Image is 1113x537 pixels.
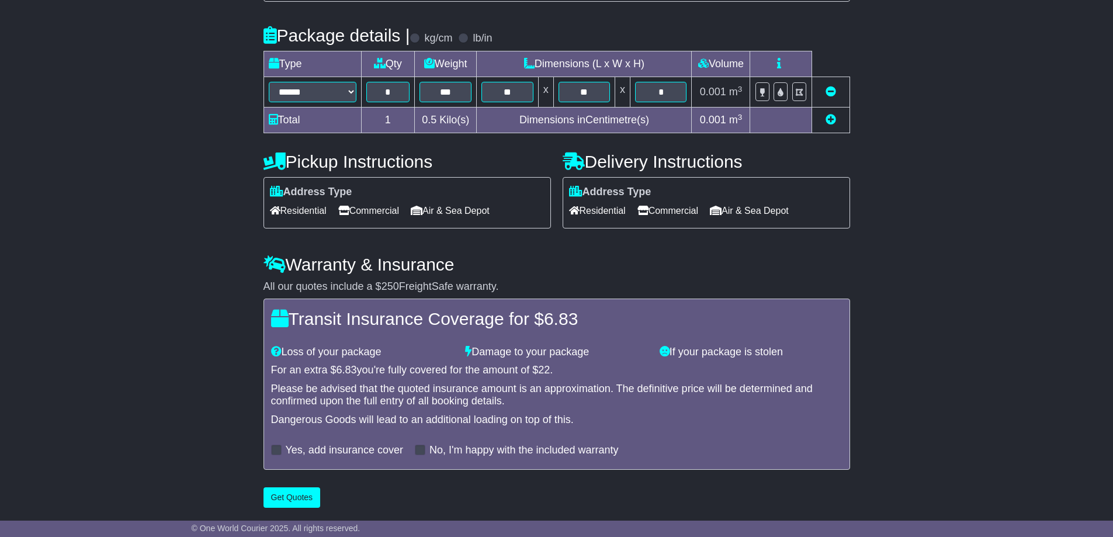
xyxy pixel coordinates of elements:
[271,309,842,328] h4: Transit Insurance Coverage for $
[263,255,850,274] h4: Warranty & Insurance
[637,202,698,220] span: Commercial
[270,186,352,199] label: Address Type
[263,487,321,508] button: Get Quotes
[192,524,360,533] span: © One World Courier 2025. All rights reserved.
[654,346,848,359] div: If your package is stolen
[700,86,726,98] span: 0.001
[473,32,492,45] label: lb/in
[361,108,415,133] td: 1
[337,364,357,376] span: 6.83
[415,108,477,133] td: Kilo(s)
[738,113,743,122] sup: 3
[563,152,850,171] h4: Delivery Instructions
[738,85,743,93] sup: 3
[459,346,654,359] div: Damage to your package
[538,364,550,376] span: 22
[826,114,836,126] a: Add new item
[729,86,743,98] span: m
[361,51,415,77] td: Qty
[826,86,836,98] a: Remove this item
[538,77,553,108] td: x
[382,280,399,292] span: 250
[422,114,436,126] span: 0.5
[263,108,361,133] td: Total
[263,51,361,77] td: Type
[544,309,578,328] span: 6.83
[477,108,692,133] td: Dimensions in Centimetre(s)
[429,444,619,457] label: No, I'm happy with the included warranty
[263,280,850,293] div: All our quotes include a $ FreightSafe warranty.
[286,444,403,457] label: Yes, add insurance cover
[569,202,626,220] span: Residential
[265,346,460,359] div: Loss of your package
[729,114,743,126] span: m
[477,51,692,77] td: Dimensions (L x W x H)
[424,32,452,45] label: kg/cm
[271,383,842,408] div: Please be advised that the quoted insurance amount is an approximation. The definitive price will...
[338,202,399,220] span: Commercial
[700,114,726,126] span: 0.001
[271,364,842,377] div: For an extra $ you're fully covered for the amount of $ .
[615,77,630,108] td: x
[263,26,410,45] h4: Package details |
[271,414,842,427] div: Dangerous Goods will lead to an additional loading on top of this.
[270,202,327,220] span: Residential
[569,186,651,199] label: Address Type
[692,51,750,77] td: Volume
[411,202,490,220] span: Air & Sea Depot
[415,51,477,77] td: Weight
[710,202,789,220] span: Air & Sea Depot
[263,152,551,171] h4: Pickup Instructions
